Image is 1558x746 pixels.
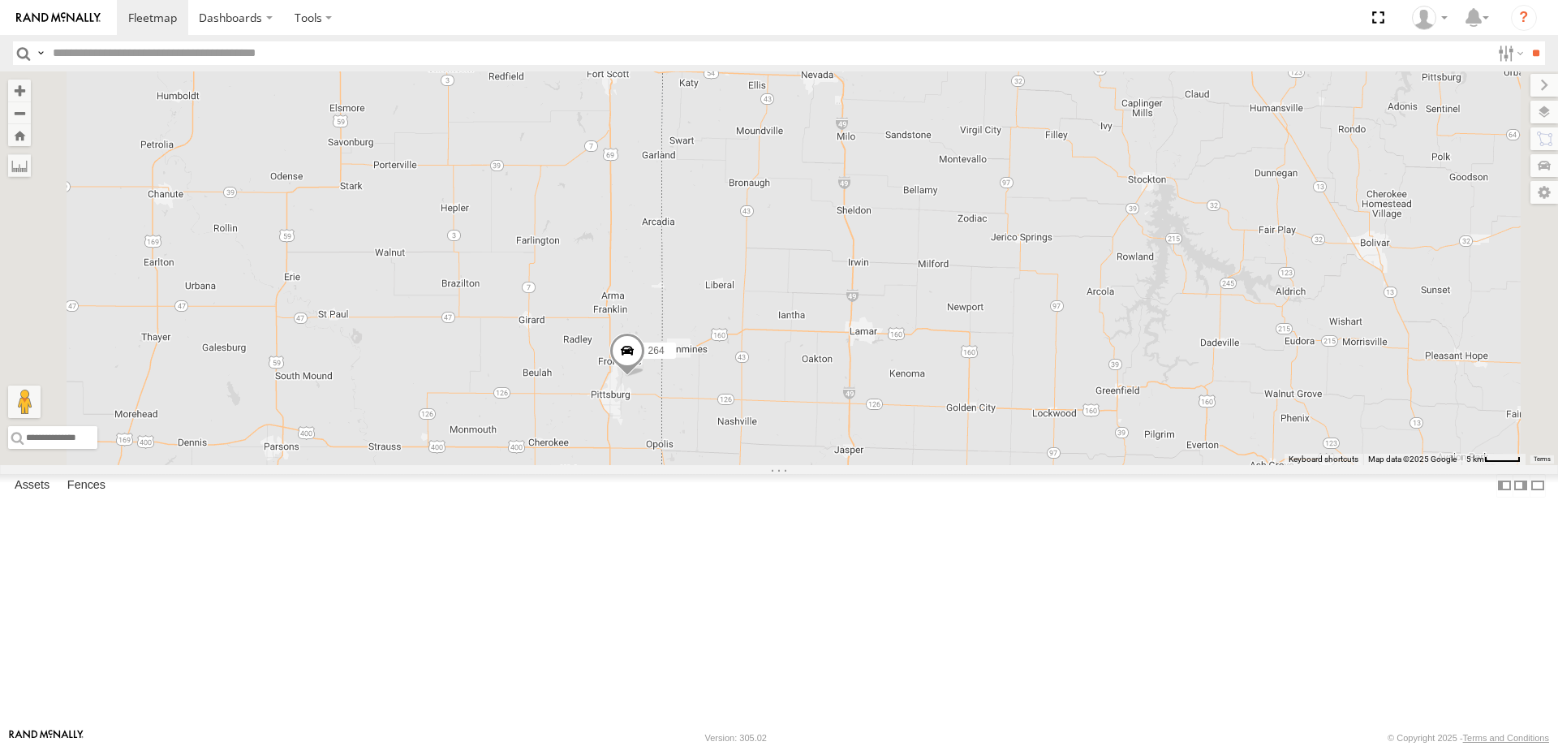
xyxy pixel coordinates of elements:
[1513,474,1529,498] label: Dock Summary Table to the Right
[1406,6,1453,30] div: Steve Basgall
[1388,733,1549,743] div: © Copyright 2025 -
[8,101,31,124] button: Zoom out
[34,41,47,65] label: Search Query
[1466,455,1484,464] span: 5 km
[9,730,84,746] a: Visit our Website
[705,733,767,743] div: Version: 305.02
[648,345,665,356] span: 264
[1496,474,1513,498] label: Dock Summary Table to the Left
[59,474,114,497] label: Fences
[1461,454,1526,465] button: Map Scale: 5 km per 41 pixels
[1463,733,1549,743] a: Terms and Conditions
[1530,474,1546,498] label: Hide Summary Table
[1368,455,1457,464] span: Map data ©2025 Google
[1530,181,1558,204] label: Map Settings
[8,124,31,146] button: Zoom Home
[6,474,58,497] label: Assets
[1491,41,1526,65] label: Search Filter Options
[1534,456,1551,463] a: Terms
[8,386,41,418] button: Drag Pegman onto the map to open Street View
[1289,454,1358,465] button: Keyboard shortcuts
[8,80,31,101] button: Zoom in
[8,154,31,177] label: Measure
[16,12,101,24] img: rand-logo.svg
[1511,5,1537,31] i: ?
